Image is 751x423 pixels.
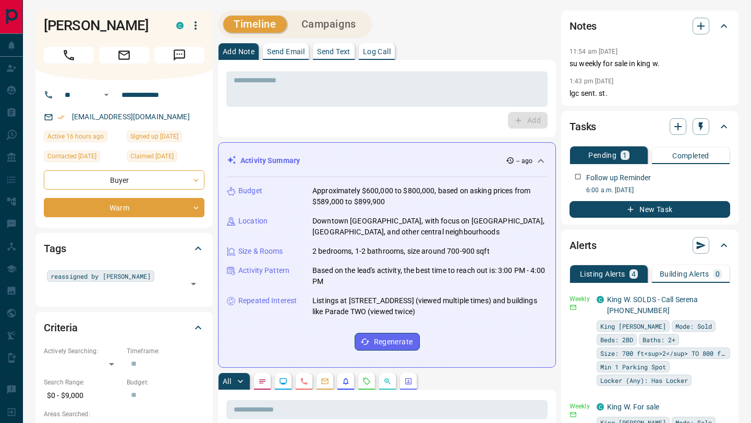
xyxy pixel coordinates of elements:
p: Based on the lead's activity, the best time to reach out is: 3:00 PM - 4:00 PM [312,265,547,287]
p: Log Call [363,48,391,55]
p: 1:43 pm [DATE] [570,78,614,85]
p: Activity Pattern [238,265,289,276]
button: Regenerate [355,333,420,351]
a: King W. For sale [607,403,659,411]
a: [EMAIL_ADDRESS][DOMAIN_NAME] [72,113,190,121]
p: Actively Searching: [44,346,122,356]
button: Timeline [223,16,287,33]
p: Activity Summary [240,155,300,166]
div: Tasks [570,114,730,139]
svg: Opportunities [383,377,392,385]
span: Signed up [DATE] [130,131,178,142]
p: Send Text [317,48,350,55]
span: Message [154,47,204,64]
a: King W. SOLDS - Call Serena [PHONE_NUMBER] [607,295,698,315]
svg: Email Verified [57,114,65,121]
div: Tue Apr 29 2025 [44,151,122,165]
p: su weekly for sale in king w. [570,58,730,69]
h2: Alerts [570,237,597,254]
h2: Tags [44,240,66,257]
div: Mon Jul 11 2022 [127,131,204,145]
span: King [PERSON_NAME] [600,321,666,331]
svg: Notes [258,377,267,385]
p: Search Range: [44,378,122,387]
span: Min 1 Parking Spot [600,362,666,372]
p: Follow up Reminder [586,172,651,183]
p: Budget: [127,378,204,387]
p: Budget [238,185,262,196]
div: Mon Sep 15 2025 [44,131,122,145]
p: Building Alerts [660,270,709,278]
svg: Agent Actions [404,377,413,385]
svg: Calls [300,377,308,385]
p: Weekly [570,294,590,304]
p: Size & Rooms [238,246,283,257]
div: Tue Jul 30 2024 [127,151,204,165]
h2: Notes [570,18,597,34]
p: Weekly [570,402,590,411]
svg: Lead Browsing Activity [279,377,287,385]
p: Location [238,216,268,227]
div: Activity Summary-- ago [227,151,547,170]
span: Beds: 2BD [600,334,633,345]
p: Completed [672,152,709,159]
svg: Emails [321,377,329,385]
span: Contacted [DATE] [47,151,96,161]
span: Active 16 hours ago [47,131,104,142]
span: Baths: 2+ [643,334,675,345]
span: Mode: Sold [675,321,712,331]
p: Send Email [267,48,305,55]
p: Downtown [GEOGRAPHIC_DATA], with focus on [GEOGRAPHIC_DATA], [GEOGRAPHIC_DATA], and other central... [312,216,547,238]
div: Buyer [44,170,204,190]
p: 2 bedrooms, 1-2 bathrooms, size around 700-900 sqft [312,246,490,257]
p: 0 [716,270,720,278]
div: condos.ca [176,22,184,29]
p: All [223,378,231,385]
button: Campaigns [291,16,367,33]
svg: Email [570,304,577,311]
button: Open [186,277,201,291]
p: -- ago [516,156,532,166]
svg: Listing Alerts [342,377,350,385]
div: Criteria [44,315,204,340]
div: Alerts [570,233,730,258]
span: Call [44,47,94,64]
span: reassigned by [PERSON_NAME] [51,271,151,281]
button: Open [100,89,113,101]
p: 1 [623,152,627,159]
p: $0 - $9,000 [44,387,122,404]
p: Pending [588,152,616,159]
div: condos.ca [597,296,604,303]
p: Listing Alerts [580,270,625,278]
p: Add Note [223,48,255,55]
p: 4 [632,270,636,278]
p: Approximately $600,000 to $800,000, based on asking prices from $589,000 to $899,900 [312,185,547,207]
p: Repeated Interest [238,295,297,306]
p: Areas Searched: [44,409,204,419]
div: Notes [570,14,730,39]
svg: Email [570,411,577,418]
h1: [PERSON_NAME] [44,17,161,34]
span: Locker (Any): Has Locker [600,375,688,385]
span: Size: 700 ft<sup>2</sup> TO 800 ft<sup>2</sup> [600,348,726,358]
h2: Criteria [44,319,78,336]
div: condos.ca [597,403,604,410]
p: lgc sent. st. [570,88,730,99]
p: Listings at [STREET_ADDRESS] (viewed multiple times) and buildings like Parade TWO (viewed twice) [312,295,547,317]
span: Claimed [DATE] [130,151,174,161]
p: 11:54 am [DATE] [570,48,617,55]
p: 6:00 a.m. [DATE] [586,185,730,195]
svg: Requests [362,377,371,385]
h2: Tasks [570,118,596,135]
div: Tags [44,236,204,261]
button: New Task [570,201,730,218]
span: Email [99,47,149,64]
div: Warm [44,198,204,217]
p: Timeframe: [127,346,204,356]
